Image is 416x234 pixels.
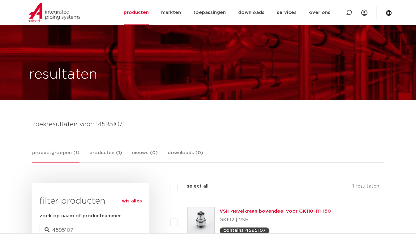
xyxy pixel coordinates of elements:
a: downloads (0) [168,149,203,162]
label: select all [178,183,208,190]
a: productgroepen (1) [32,149,79,163]
p: GK192 | VSH [220,215,331,225]
label: zoek op naam of productnummer [40,212,121,220]
h4: zoekresultaten voor: '4595107' [32,119,384,129]
a: VSH gevelkraan bovendeel voor GK110-111-150 [220,209,331,214]
p: 1 resultaten [352,183,379,192]
h1: resultaten [29,65,97,84]
h3: filter producten [40,195,142,207]
img: Thumbnail for VSH gevelkraan bovendeel voor GK110-111-150 [188,207,214,234]
a: wis alles [122,197,142,205]
a: producten (1) [89,149,122,162]
p: contains 4595107 [223,228,266,233]
a: nieuws (0) [132,149,158,162]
